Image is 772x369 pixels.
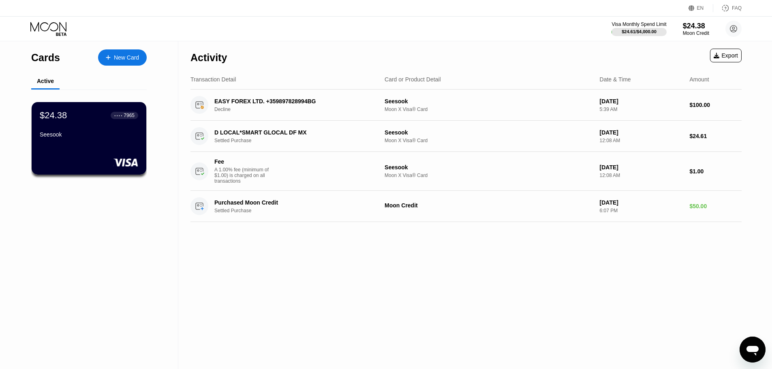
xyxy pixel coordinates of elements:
div: $24.61 [689,133,742,139]
div: 12:08 AM [600,173,683,178]
div: 5:39 AM [600,107,683,112]
div: Moon Credit [683,30,709,36]
div: $24.38● ● ● ●7965Seesook [32,102,146,175]
div: Transaction Detail [190,76,236,83]
div: 6:07 PM [600,208,683,213]
div: Visa Monthly Spend Limit [612,21,666,27]
div: $24.38 [683,22,709,30]
div: ● ● ● ● [114,114,122,117]
div: Moon Credit [385,202,593,209]
div: 12:08 AM [600,138,683,143]
div: New Card [114,54,139,61]
div: Settled Purchase [214,208,383,213]
div: Export [714,52,738,59]
div: Card or Product Detail [385,76,441,83]
div: Export [710,49,742,62]
div: Seesook [385,164,593,171]
div: Purchased Moon Credit [214,199,372,206]
div: EN [697,5,704,11]
div: Seesook [385,129,593,136]
div: D LOCAL*SMART GLOCAL DF MX [214,129,372,136]
div: Settled Purchase [214,138,383,143]
div: Date & Time [600,76,631,83]
div: EASY FOREX LTD. +359897828994BG [214,98,372,105]
div: FAQ [713,4,742,12]
div: FAQ [732,5,742,11]
div: New Card [98,49,147,66]
div: [DATE] [600,199,683,206]
div: EASY FOREX LTD. +359897828994BGDeclineSeesookMoon X Visa® Card[DATE]5:39 AM$100.00 [190,90,742,121]
div: $100.00 [689,102,742,108]
div: [DATE] [600,129,683,136]
div: Active [37,78,54,84]
div: Moon X Visa® Card [385,138,593,143]
div: [DATE] [600,164,683,171]
div: Visa Monthly Spend Limit$24.61/$4,000.00 [612,21,666,36]
div: Moon X Visa® Card [385,173,593,178]
div: Moon X Visa® Card [385,107,593,112]
div: Seesook [40,131,138,138]
div: Amount [689,76,709,83]
div: Purchased Moon CreditSettled PurchaseMoon Credit[DATE]6:07 PM$50.00 [190,191,742,222]
div: Activity [190,52,227,64]
div: D LOCAL*SMART GLOCAL DF MXSettled PurchaseSeesookMoon X Visa® Card[DATE]12:08 AM$24.61 [190,121,742,152]
div: $50.00 [689,203,742,209]
iframe: Button to launch messaging window [740,337,766,363]
div: EN [689,4,713,12]
div: $24.38Moon Credit [683,22,709,36]
div: $24.61 / $4,000.00 [622,29,657,34]
div: A 1.00% fee (minimum of $1.00) is charged on all transactions [214,167,275,184]
div: Seesook [385,98,593,105]
div: 7965 [124,113,135,118]
div: $1.00 [689,168,742,175]
div: Fee [214,158,271,165]
div: FeeA 1.00% fee (minimum of $1.00) is charged on all transactionsSeesookMoon X Visa® Card[DATE]12:... [190,152,742,191]
div: [DATE] [600,98,683,105]
div: $24.38 [40,110,67,121]
div: Decline [214,107,383,112]
div: Cards [31,52,60,64]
